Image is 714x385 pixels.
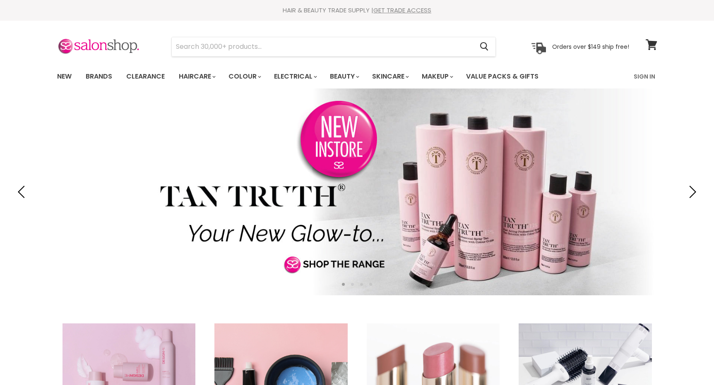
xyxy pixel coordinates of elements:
li: Page dot 4 [369,283,372,286]
a: Colour [222,68,266,85]
li: Page dot 1 [342,283,345,286]
a: Haircare [173,68,221,85]
a: Brands [79,68,118,85]
form: Product [171,37,496,57]
a: Sign In [629,68,660,85]
a: New [51,68,78,85]
a: Clearance [120,68,171,85]
input: Search [172,37,474,56]
button: Previous [14,184,31,200]
a: Beauty [324,68,364,85]
a: Value Packs & Gifts [460,68,545,85]
a: Electrical [268,68,322,85]
p: Orders over $149 ship free! [552,43,629,50]
a: Makeup [416,68,458,85]
button: Search [474,37,495,56]
nav: Main [47,65,668,88]
a: Skincare [366,68,414,85]
ul: Main menu [51,65,587,88]
div: HAIR & BEAUTY TRADE SUPPLY | [47,6,668,14]
a: GET TRADE ACCESS [373,6,431,14]
li: Page dot 3 [360,283,363,286]
li: Page dot 2 [351,283,354,286]
iframe: Gorgias live chat messenger [673,346,706,377]
button: Next [683,184,700,200]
